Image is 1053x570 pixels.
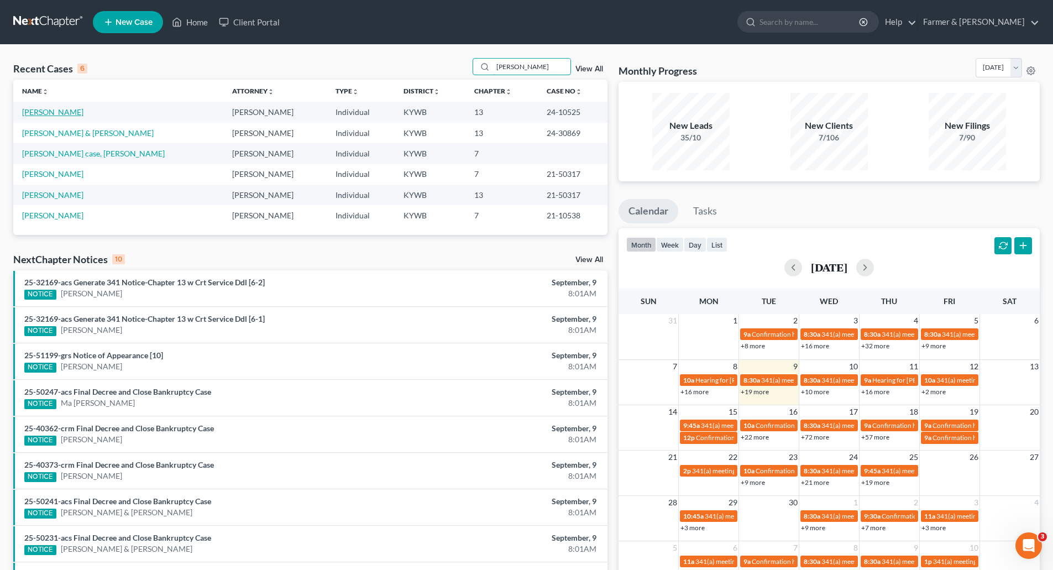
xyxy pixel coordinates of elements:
span: 9a [743,557,751,566]
a: [PERSON_NAME] & [PERSON_NAME] [61,507,192,518]
span: 341(a) meeting for [PERSON_NAME] [882,330,988,338]
div: Recent Cases [13,62,87,75]
div: September, 9 [413,386,596,398]
a: Farmer & [PERSON_NAME] [918,12,1039,32]
div: New Leads [652,119,730,132]
span: 10:45a [683,512,704,520]
td: Individual [327,205,395,226]
div: NOTICE [24,326,56,336]
span: Sat [1003,296,1017,306]
a: [PERSON_NAME] [61,470,122,482]
span: Confirmation hearing for [PERSON_NAME] [882,512,1007,520]
span: 341(a) meeting for [PERSON_NAME] [821,330,928,338]
span: 341(a) meeting for [PERSON_NAME] [695,557,802,566]
span: 24 [848,451,859,464]
div: 8:01AM [413,470,596,482]
td: Individual [327,185,395,205]
span: 12p [683,433,695,442]
div: 8:01AM [413,361,596,372]
span: 9a [924,421,931,430]
td: 13 [465,185,538,205]
span: 15 [727,405,738,419]
button: month [626,237,656,252]
span: 11 [908,360,919,373]
div: September, 9 [413,313,596,325]
span: 4 [1033,496,1040,509]
span: 6 [1033,314,1040,327]
i: unfold_more [575,88,582,95]
a: View All [575,256,603,264]
div: NOTICE [24,545,56,555]
div: 8:01AM [413,434,596,445]
iframe: Intercom live chat [1015,532,1042,559]
span: 3 [1038,532,1047,541]
span: 8:30a [804,557,820,566]
span: 341(a) meeting for [PERSON_NAME] [821,512,928,520]
span: 8:30a [804,512,820,520]
span: 1p [924,557,932,566]
a: +9 more [801,524,825,532]
td: KYWB [395,205,465,226]
span: Mon [699,296,719,306]
span: 6 [732,541,738,555]
a: +3 more [680,524,705,532]
span: 3 [973,496,979,509]
span: 14 [667,405,678,419]
div: September, 9 [413,532,596,543]
span: Confirmation hearing for [PERSON_NAME] & [PERSON_NAME] [696,433,880,442]
div: 8:01AM [413,288,596,299]
i: unfold_more [505,88,512,95]
span: 9a [743,330,751,338]
span: 341(a) meeting for [PERSON_NAME] [936,376,1043,384]
i: unfold_more [268,88,274,95]
a: [PERSON_NAME] case, [PERSON_NAME] [22,149,165,158]
td: KYWB [395,164,465,185]
td: KYWB [395,143,465,164]
a: +57 more [861,433,889,441]
span: 1 [732,314,738,327]
div: September, 9 [413,496,596,507]
span: 10 [968,541,979,555]
td: [PERSON_NAME] [223,123,327,143]
span: 19 [968,405,979,419]
div: NOTICE [24,509,56,519]
button: list [706,237,727,252]
span: Wed [820,296,838,306]
a: [PERSON_NAME] & [PERSON_NAME] [61,543,192,555]
a: +3 more [921,524,946,532]
a: +19 more [861,478,889,487]
span: 8:30a [864,330,881,338]
a: [PERSON_NAME] [22,190,83,200]
td: 13 [465,102,538,122]
span: 2p [683,467,691,475]
td: Individual [327,164,395,185]
td: KYWB [395,102,465,122]
span: 341(a) meeting for [PERSON_NAME] [821,557,928,566]
span: 20 [1029,405,1040,419]
div: September, 9 [413,423,596,434]
td: 7 [465,205,538,226]
span: Fri [944,296,955,306]
span: 16 [788,405,799,419]
a: +2 more [921,388,946,396]
span: Confirmation hearing for [PERSON_NAME] & [PERSON_NAME] [752,557,936,566]
a: [PERSON_NAME] [22,169,83,179]
button: day [684,237,706,252]
input: Search by name... [759,12,861,32]
span: 22 [727,451,738,464]
span: 7 [792,541,799,555]
a: [PERSON_NAME] [61,288,122,299]
td: [PERSON_NAME] [223,143,327,164]
a: Attorneyunfold_more [232,87,274,95]
span: 9a [864,376,871,384]
span: 17 [848,405,859,419]
div: September, 9 [413,350,596,361]
a: Ma [PERSON_NAME] [61,398,135,409]
span: 8:30a [804,421,820,430]
a: 25-51199-grs Notice of Appearance [10] [24,351,163,360]
span: 10a [683,376,694,384]
i: unfold_more [433,88,440,95]
span: 1 [852,496,859,509]
span: 341(a) meeting for [PERSON_NAME] [701,421,808,430]
a: [PERSON_NAME] [22,211,83,220]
